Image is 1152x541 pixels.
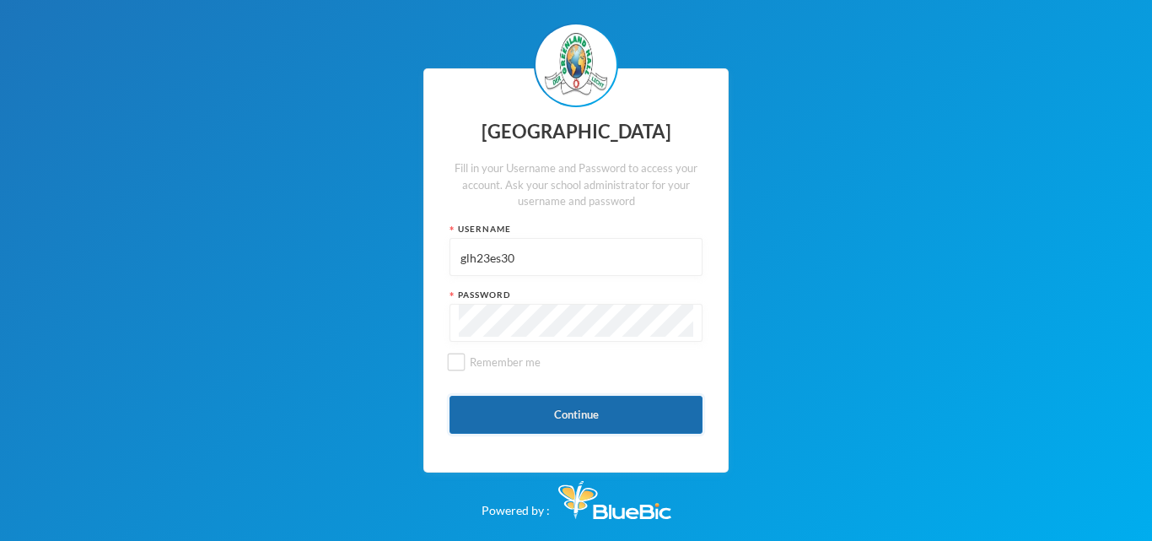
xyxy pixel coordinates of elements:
button: Continue [449,396,703,434]
div: Password [449,289,703,301]
div: Powered by : [482,473,671,519]
span: Remember me [463,355,547,369]
img: Bluebic [558,481,671,519]
div: Username [449,223,703,235]
div: [GEOGRAPHIC_DATA] [449,116,703,149]
div: Fill in your Username and Password to access your account. Ask your school administrator for your... [449,160,703,210]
